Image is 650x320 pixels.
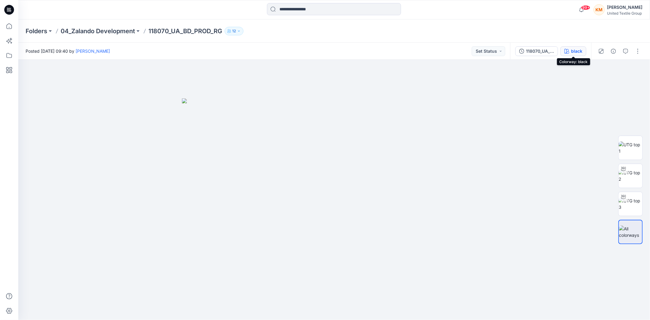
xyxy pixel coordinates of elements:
img: UTG top 1 [619,141,642,154]
p: 118070_UA_BD_PROD_RG [148,27,222,35]
div: KM [594,4,605,15]
a: Folders [26,27,47,35]
img: eyJhbGciOiJIUzI1NiIsImtpZCI6IjAiLCJzbHQiOiJzZXMiLCJ0eXAiOiJKV1QifQ.eyJkYXRhIjp7InR5cGUiOiJzdG9yYW... [182,98,487,320]
p: 12 [232,28,236,34]
a: [PERSON_NAME] [76,48,110,54]
div: United Textile Group [607,11,642,16]
button: Details [609,46,618,56]
a: 04_Zalando Development [61,27,135,35]
span: Posted [DATE] 09:40 by [26,48,110,54]
img: UTG top 3 [619,197,642,210]
div: [PERSON_NAME] [607,4,642,11]
img: UTG top 2 [619,169,642,182]
span: 99+ [581,5,590,10]
button: black [560,46,586,56]
button: 12 [225,27,243,35]
img: All colorways [619,226,642,238]
button: 118070_UA_BD_PROD_RG [515,46,558,56]
div: 118070_UA_BD_PROD_RG [526,48,554,55]
div: black [571,48,582,55]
